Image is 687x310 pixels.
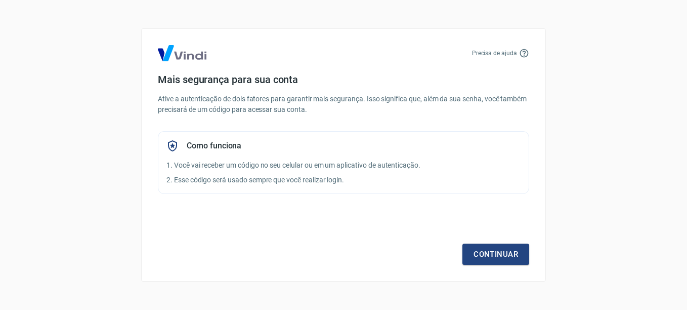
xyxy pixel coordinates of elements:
h5: Como funciona [187,141,241,151]
h4: Mais segurança para sua conta [158,73,529,86]
p: 1. Você vai receber um código no seu celular ou em um aplicativo de autenticação. [166,160,521,171]
img: Logo Vind [158,45,206,61]
p: 2. Esse código será usado sempre que você realizar login. [166,175,521,185]
p: Ative a autenticação de dois fatores para garantir mais segurança. Isso significa que, além da su... [158,94,529,115]
p: Precisa de ajuda [472,49,517,58]
a: Continuar [462,244,529,265]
